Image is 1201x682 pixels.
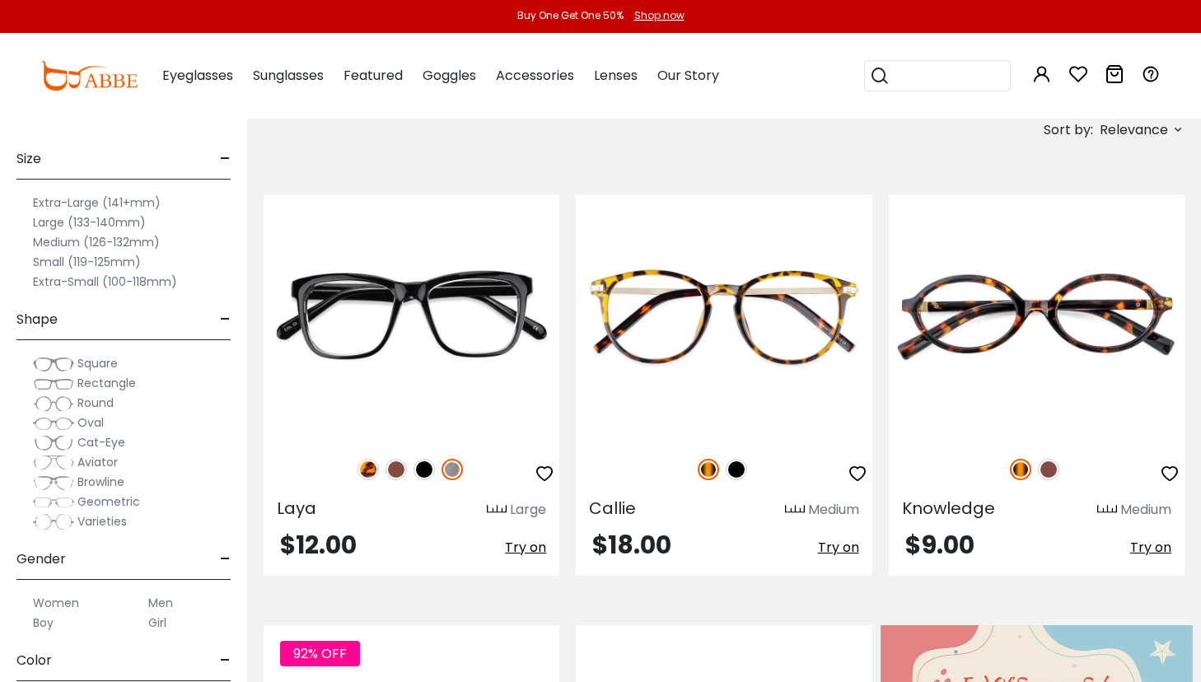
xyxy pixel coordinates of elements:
img: Tortoise [1010,459,1031,480]
label: Small (119-125mm) [33,252,141,272]
span: Callie [589,497,636,520]
span: Gender [16,540,66,579]
img: Gun Laya - Plastic ,Universal Bridge Fit [264,194,559,441]
button: Try on [505,533,546,563]
img: Tortoise [698,459,719,480]
img: Tortoise Knowledge - Acetate ,Universal Bridge Fit [889,194,1185,441]
label: Medium (126-132mm) [33,232,160,252]
span: Laya [277,497,316,520]
img: Round.png [33,395,74,412]
img: abbeglasses.com [40,61,138,91]
img: Oval.png [33,415,74,432]
span: - [220,540,231,579]
img: Square.png [33,356,74,372]
span: $12.00 [280,527,357,563]
span: Color [16,641,52,680]
span: Accessories [496,66,574,85]
span: Sort by: [1044,120,1093,139]
span: Varieties [77,513,127,530]
img: Leopard [357,459,379,480]
span: Try on [1130,538,1171,557]
img: Black [726,459,747,480]
img: Varieties.png [33,513,74,530]
span: Knowledge [902,497,995,520]
span: Oval [77,414,104,431]
div: Large [510,500,546,520]
span: 92% OFF [280,641,360,666]
span: - [220,641,231,680]
span: Eyeglasses [162,66,233,85]
span: - [220,139,231,179]
span: Try on [818,538,859,557]
img: Aviator.png [33,455,74,471]
span: $9.00 [905,527,974,563]
span: Goggles [423,66,476,85]
span: Round [77,395,114,411]
button: Try on [818,533,859,563]
img: Browline.png [33,474,74,491]
label: Women [33,593,79,613]
span: $18.00 [592,527,671,563]
span: Square [77,355,118,371]
span: Size [16,139,41,179]
span: Geometric [77,493,140,510]
span: Our Story [657,66,719,85]
img: size ruler [785,504,805,516]
img: size ruler [1097,504,1117,516]
span: Featured [343,66,403,85]
img: Brown [1038,459,1059,480]
img: Tortoise Callie - Combination ,Universal Bridge Fit [576,194,872,441]
div: Medium [1120,500,1171,520]
span: Rectangle [77,375,136,391]
div: Buy One Get One 50% [517,8,624,23]
div: Medium [808,500,859,520]
img: Cat-Eye.png [33,435,74,451]
div: Shop now [634,8,685,23]
img: Geometric.png [33,494,74,511]
span: Relevance [1100,115,1168,145]
span: Try on [505,538,546,557]
span: Aviator [77,454,118,470]
span: Lenses [594,66,638,85]
img: Brown [386,459,407,480]
span: Shape [16,300,58,339]
a: Shop now [626,8,685,22]
img: Black [414,459,435,480]
span: Browline [77,474,124,490]
img: Gun [442,459,463,480]
label: Large (133-140mm) [33,213,146,232]
span: Sunglasses [253,66,324,85]
label: Extra-Large (141+mm) [33,193,161,213]
img: Rectangle.png [33,376,74,392]
label: Extra-Small (100-118mm) [33,272,177,292]
span: Cat-Eye [77,434,125,451]
label: Boy [33,613,54,633]
button: Try on [1130,533,1171,563]
label: Girl [148,613,166,633]
label: Men [148,593,173,613]
img: size ruler [487,504,507,516]
span: - [220,300,231,339]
